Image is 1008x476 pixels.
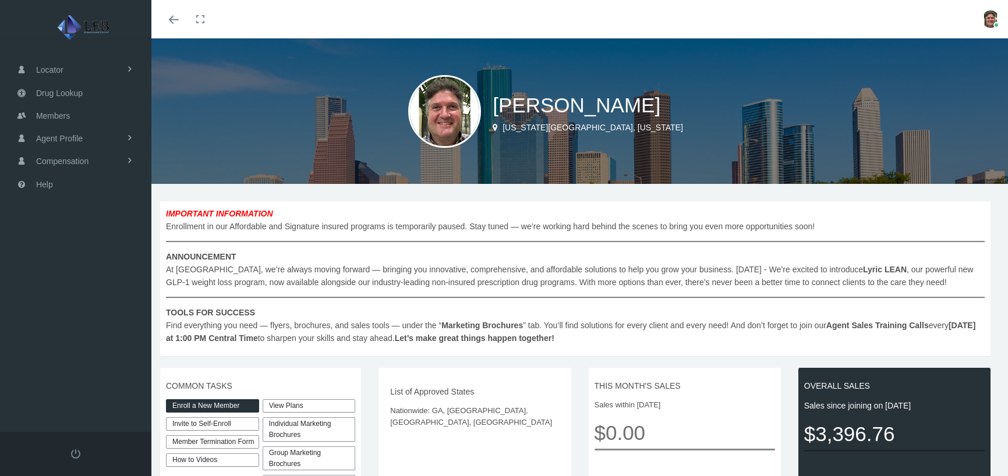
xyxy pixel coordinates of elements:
[36,127,83,150] span: Agent Profile
[36,59,63,81] span: Locator
[36,173,53,196] span: Help
[36,105,70,127] span: Members
[441,321,523,330] b: Marketing Brochures
[408,75,481,148] img: S_Profile_Picture_11514.jpg
[395,333,554,343] b: Let’s make great things happen together!
[166,379,355,392] span: COMMON TASKS
[982,10,999,28] img: S_Profile_Picture_11514.jpg
[804,379,985,392] span: OVERALL SALES
[595,417,775,449] span: $0.00
[166,417,259,431] a: Invite to Self-Enroll
[390,385,559,398] span: List of Approved States
[390,405,559,429] span: Nationwide: GA, [GEOGRAPHIC_DATA], [GEOGRAPHIC_DATA], [GEOGRAPHIC_DATA]
[166,252,236,261] b: ANNOUNCEMENT
[166,308,255,317] b: TOOLS FOR SUCCESS
[826,321,929,330] b: Agent Sales Training Calls
[263,399,356,413] a: View Plans
[493,94,660,116] span: [PERSON_NAME]
[166,435,259,449] a: Member Termination Form
[36,150,89,172] span: Compensation
[166,399,259,413] a: Enroll a New Member
[863,265,907,274] b: Lyric LEAN
[263,417,356,442] div: Individual Marketing Brochures
[263,446,356,471] div: Group Marketing Brochures
[166,207,985,344] span: Enrollment in our Affordable and Signature insured programs is temporarily paused. Stay tuned — w...
[166,209,273,218] b: IMPORTANT INFORMATION
[15,13,155,42] img: LEB INSURANCE GROUP
[503,123,683,132] span: [US_STATE][GEOGRAPHIC_DATA], [US_STATE]
[595,399,775,411] span: Sales within [DATE]
[166,453,259,467] a: How to Videos
[804,399,985,412] span: Sales since joining on [DATE]
[36,82,83,104] span: Drug Lookup
[804,418,985,450] span: $3,396.76
[595,379,775,392] span: THIS MONTH'S SALES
